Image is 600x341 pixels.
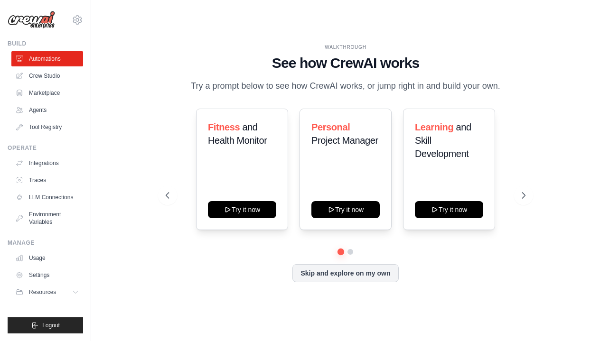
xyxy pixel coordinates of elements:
[11,267,83,283] a: Settings
[11,190,83,205] a: LLM Connections
[11,156,83,171] a: Integrations
[11,68,83,83] a: Crew Studio
[11,85,83,101] a: Marketplace
[186,79,505,93] p: Try a prompt below to see how CrewAI works, or jump right in and build your own.
[29,288,56,296] span: Resources
[11,250,83,266] a: Usage
[8,144,83,152] div: Operate
[311,201,380,218] button: Try it now
[8,40,83,47] div: Build
[8,11,55,29] img: Logo
[311,122,350,132] span: Personal
[208,122,267,146] span: and Health Monitor
[553,295,600,341] iframe: Chat Widget
[11,120,83,135] a: Tool Registry
[11,207,83,230] a: Environment Variables
[208,201,276,218] button: Try it now
[415,122,453,132] span: Learning
[415,201,483,218] button: Try it now
[311,135,378,146] span: Project Manager
[166,44,525,51] div: WALKTHROUGH
[292,264,398,282] button: Skip and explore on my own
[208,122,240,132] span: Fitness
[11,51,83,66] a: Automations
[11,173,83,188] a: Traces
[11,285,83,300] button: Resources
[166,55,525,72] h1: See how CrewAI works
[8,317,83,333] button: Logout
[11,102,83,118] a: Agents
[8,239,83,247] div: Manage
[42,322,60,329] span: Logout
[415,122,471,159] span: and Skill Development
